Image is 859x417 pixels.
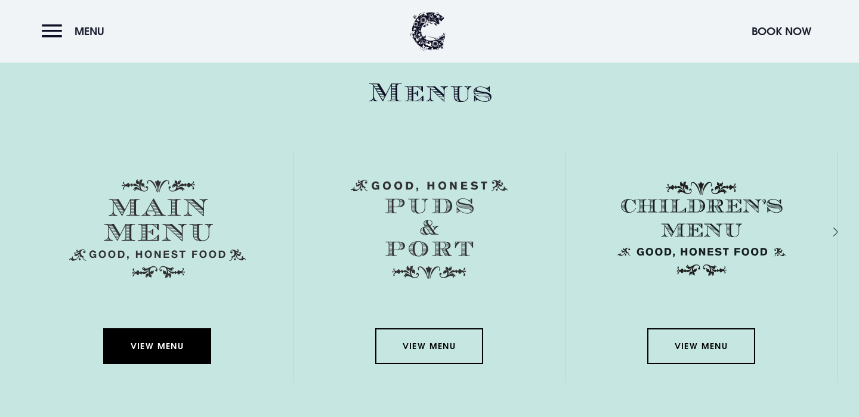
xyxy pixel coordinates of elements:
[351,179,508,279] img: Menu puds and port
[410,12,446,51] img: Clandeboye Lodge
[817,223,829,241] div: Next slide
[375,328,483,364] a: View Menu
[647,328,755,364] a: View Menu
[746,18,817,44] button: Book Now
[42,18,110,44] button: Menu
[69,179,246,278] img: Menu main menu
[75,24,104,38] span: Menu
[613,179,790,278] img: Childrens Menu 1
[21,77,838,109] h2: Menus
[103,328,211,364] a: View Menu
